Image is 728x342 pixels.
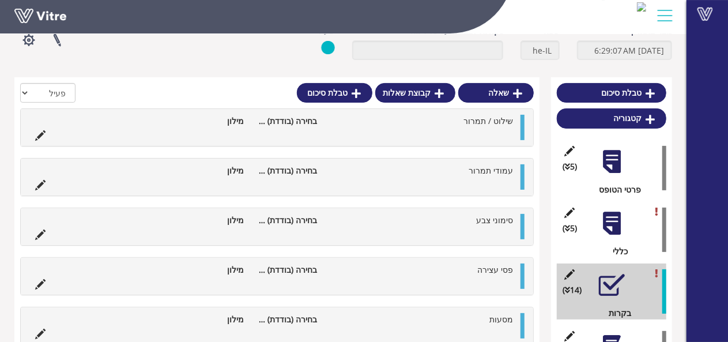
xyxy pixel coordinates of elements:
[250,313,323,326] li: בחירה (בודדת) מתוך רשימה
[477,264,513,275] span: פסי עצירה
[176,164,250,177] li: מילון
[565,183,666,196] div: פרטי הטופס
[563,160,577,173] span: (5 )
[563,222,577,235] span: (5 )
[176,214,250,227] li: מילון
[637,2,646,12] img: 4f6f8662-7833-4726-828b-57859a22b532.png
[321,40,335,55] img: yes
[469,165,513,176] span: עמודי תמרור
[176,313,250,326] li: מילון
[250,264,323,276] li: בחירה (בודדת) מתוך רשימה
[250,115,323,127] li: בחירה (בודדת) מתוך רשימה
[176,264,250,276] li: מילון
[563,284,582,296] span: (14 )
[565,307,666,320] div: בקרות
[476,215,513,226] span: סימוני צבע
[250,214,323,227] li: בחירה (בודדת) מתוך רשימה
[250,164,323,177] li: בחירה (בודדת) מתוך רשימה
[458,83,534,103] a: שאלה
[375,83,455,103] a: קבוצת שאלות
[489,314,513,325] span: מסעות
[565,245,666,258] div: כללי
[557,108,666,128] a: קטגוריה
[176,115,250,127] li: מילון
[557,83,666,103] a: טבלת סיכום
[297,83,372,103] a: טבלת סיכום
[463,115,513,126] span: שילוט / תמרור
